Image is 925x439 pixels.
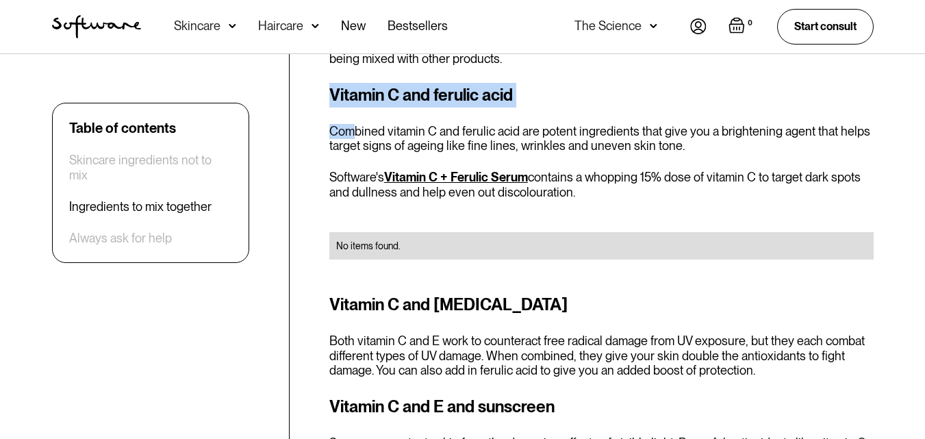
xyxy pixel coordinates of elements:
div: The Science [574,19,642,33]
img: Software Logo [52,15,141,38]
a: Open empty cart [728,17,755,36]
p: Combined vitamin C and ferulic acid are potent ingredients that give you a brightening agent that... [329,124,874,153]
h3: Vitamin C and ferulic acid [329,83,874,108]
div: Haircare [258,19,303,33]
a: Skincare ingredients not to mix [69,153,232,182]
div: No items found. [336,239,867,253]
h3: Vitamin C and E and sunscreen [329,394,874,419]
img: arrow down [229,19,236,33]
div: Skincare [174,19,220,33]
p: Software's contains a whopping 15% dose of vitamin C to target dark spots and dullness and help e... [329,170,874,199]
a: Start consult [777,9,874,44]
h3: Vitamin C and [MEDICAL_DATA] [329,292,874,317]
a: home [52,15,141,38]
div: Table of contents [69,120,176,136]
p: Both vitamin C and E work to counteract free radical damage from UV exposure, but they each comba... [329,334,874,378]
img: arrow down [312,19,319,33]
div: 0 [745,17,755,29]
a: Always ask for help [69,231,172,246]
a: Vitamin C + Ferulic Serum [384,170,528,184]
a: Ingredients to mix together [69,199,212,214]
img: arrow down [650,19,657,33]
